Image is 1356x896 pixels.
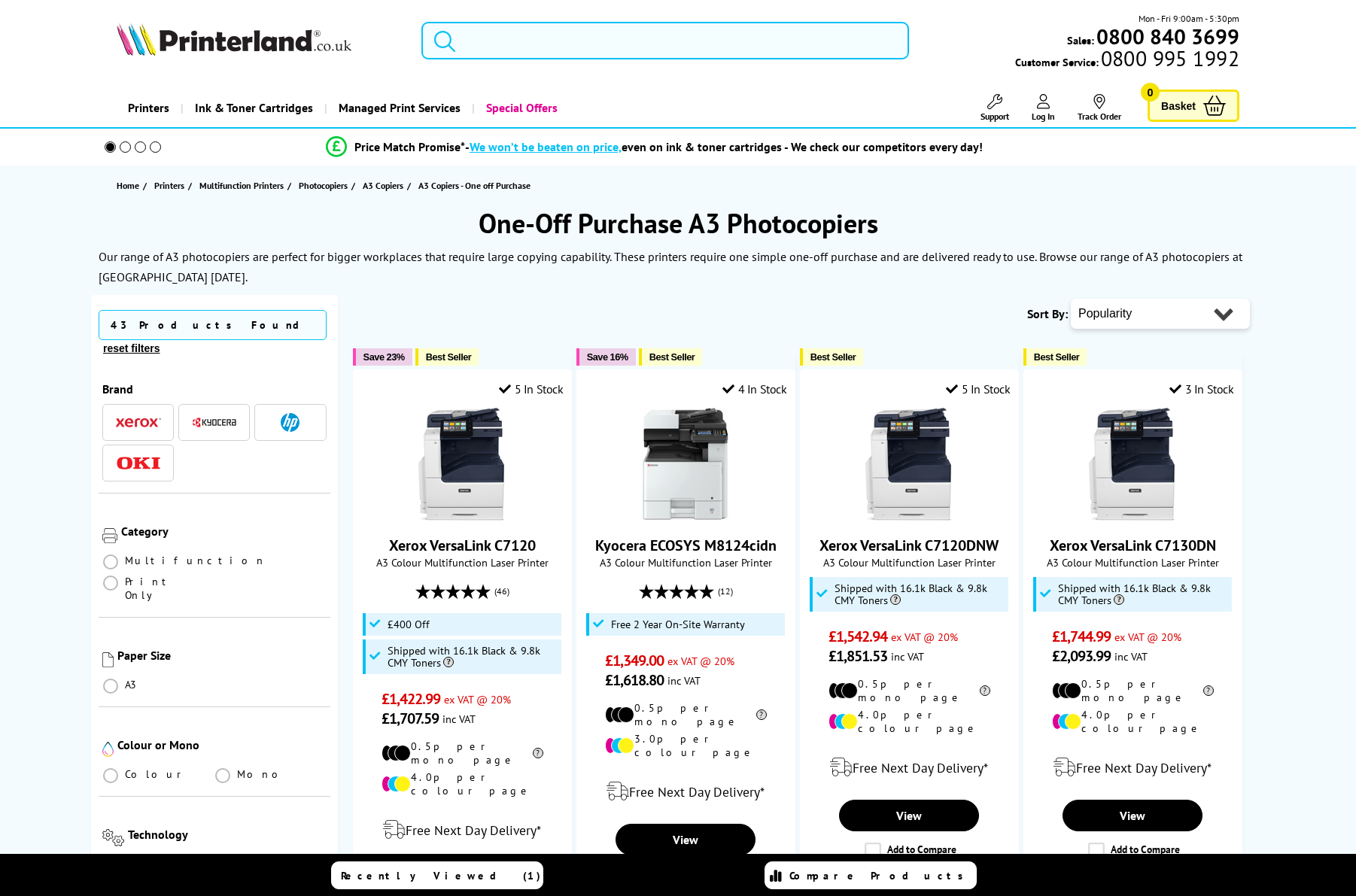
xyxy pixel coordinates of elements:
[125,554,266,567] span: Multifunction
[1141,83,1160,102] span: 0
[154,178,184,193] span: Printers
[1161,96,1196,116] span: Basket
[789,869,971,882] span: Compare Products
[1063,800,1202,831] a: View
[382,740,543,767] li: 0.5p per mono page
[891,630,958,644] span: ex VAT @ 20%
[237,767,287,781] span: Mono
[363,178,403,193] span: A3 Copiers
[125,767,187,781] span: Colour
[354,139,465,154] span: Price Match Promise*
[1023,348,1087,366] button: Best Seller
[470,139,622,154] span: We won’t be beaten on price,
[1015,51,1239,69] span: Customer Service:
[1088,843,1180,859] label: Add to Compare
[946,381,1011,396] div: 5 In Stock
[585,555,787,569] span: A3 Colour Multifunction Laser Printer
[341,869,541,882] span: Recently Viewed (1)
[263,412,318,433] button: HP
[765,861,977,889] a: Compare Products
[388,618,430,630] span: £400 Off
[981,94,1009,122] a: Support
[585,770,787,812] div: modal_delivery
[363,178,407,193] a: A3 Copiers
[199,178,284,193] span: Multifunction Printers
[828,677,990,704] li: 0.5p per mono page
[1078,94,1121,122] a: Track Order
[117,737,327,752] div: Colour or Mono
[1032,746,1234,788] div: modal_delivery
[853,408,965,521] img: Xerox VersaLink C7120DNW
[199,178,287,193] a: Multifunction Printers
[1148,90,1239,122] a: Basket 0
[605,701,767,728] li: 0.5p per mono page
[102,528,117,543] img: Category
[865,843,956,859] label: Add to Compare
[1034,351,1080,363] span: Best Seller
[1169,381,1234,396] div: 3 In Stock
[839,800,979,831] a: View
[154,178,188,193] a: Printers
[116,418,161,428] img: Xerox
[1058,582,1228,606] span: Shipped with 16.1k Black & 9.8k CMY Toners
[99,249,1242,284] p: Our range of A3 photocopiers are perfect for bigger workplaces that require large copying capabil...
[181,89,324,127] a: Ink & Toner Cartridges
[389,536,536,555] a: Xerox VersaLink C7120
[722,381,787,396] div: 4 In Stock
[616,824,756,855] a: View
[1067,33,1094,47] span: Sales:
[853,509,965,524] a: Xerox VersaLink C7120DNW
[629,408,742,521] img: Kyocera ECOSYS M8124cidn
[1032,111,1055,122] span: Log In
[444,692,511,706] span: ex VAT @ 20%
[1050,536,1216,555] a: Xerox VersaLink C7130DN
[499,381,564,396] div: 5 In Stock
[117,89,181,127] a: Printers
[99,342,164,355] button: reset filters
[121,524,327,539] div: Category
[382,689,441,709] span: £1,422.99
[605,670,664,690] span: £1,618.80
[981,111,1009,122] span: Support
[331,861,543,889] a: Recently Viewed (1)
[192,417,237,428] img: Kyocera
[810,351,856,363] span: Best Seller
[91,205,1265,241] h1: One-Off Purchase A3 Photocopiers
[587,351,628,363] span: Save 16%
[808,555,1011,569] span: A3 Colour Multifunction Laser Printer
[667,673,701,688] span: inc VAT
[102,742,114,757] img: Colour or Mono
[299,178,348,193] span: Photocopiers
[281,413,299,432] img: HP
[406,509,518,524] a: Xerox VersaLink C7120
[1076,408,1189,521] img: Xerox VersaLink C7130DN
[1114,649,1148,664] span: inc VAT
[629,509,742,524] a: Kyocera ECOSYS M8124cidn
[195,89,313,127] span: Ink & Toner Cartridges
[116,457,161,469] img: OKI
[595,536,777,555] a: Kyocera ECOSYS M8124cidn
[102,381,327,396] div: Brand
[819,536,999,555] a: Xerox VersaLink C7120DNW
[1114,630,1181,644] span: ex VAT @ 20%
[111,412,166,433] button: Xerox
[1032,555,1234,569] span: A3 Colour Multifunction Laser Printer
[828,646,888,666] span: £1,851.53
[125,678,138,691] span: A3
[363,351,405,363] span: Save 23%
[800,348,864,366] button: Best Seller
[891,649,924,664] span: inc VAT
[418,180,531,191] span: A3 Copiers - One off Purchase
[649,351,695,363] span: Best Seller
[1052,708,1214,735] li: 4.0p per colour page
[639,348,703,366] button: Best Seller
[117,178,143,193] a: Home
[353,348,412,366] button: Save 23%
[117,23,403,59] a: Printerland Logo
[1096,23,1239,50] b: 0800 840 3699
[828,708,990,735] li: 4.0p per colour page
[102,829,124,846] img: Technology
[465,139,983,154] div: - even on ink & toner cartridges - We check our competitors every day!
[1139,11,1239,26] span: Mon - Fri 9:00am - 5:30pm
[382,709,439,728] span: £1,707.59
